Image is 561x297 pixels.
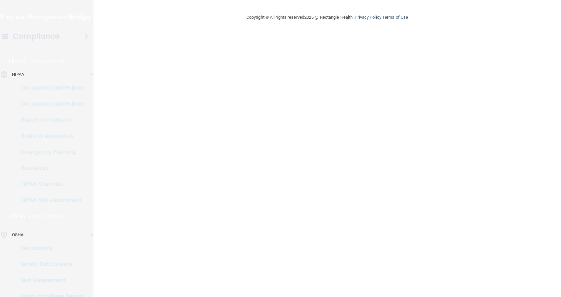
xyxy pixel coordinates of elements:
img: PMB logo [1,10,92,24]
p: Safety Data Sheets [4,261,96,268]
div: Copyright © All rights reserved 2025 @ Rectangle Health | | [205,7,449,28]
p: Documents and Policies [4,85,96,91]
p: Documents and Policies [4,101,96,107]
p: Emergency Planning [4,149,96,155]
p: Learn More! [29,57,65,65]
h4: Compliance [13,32,59,41]
a: Privacy Policy [355,15,381,20]
a: Terms of Use [382,15,408,20]
p: HIPAA [12,70,24,79]
p: HIPAA [9,57,26,65]
p: HIPAA Risk Assessment [4,197,96,203]
p: OSHA [9,212,26,220]
p: Resources [4,165,96,171]
p: Self-Assessment [4,277,96,284]
p: Report an Incident [4,117,96,123]
p: OSHA [12,231,23,239]
p: Learn More! [29,212,64,220]
p: HIPAA Checklist [4,181,96,187]
p: Business Associates [4,133,96,139]
p: Documents [4,245,96,252]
